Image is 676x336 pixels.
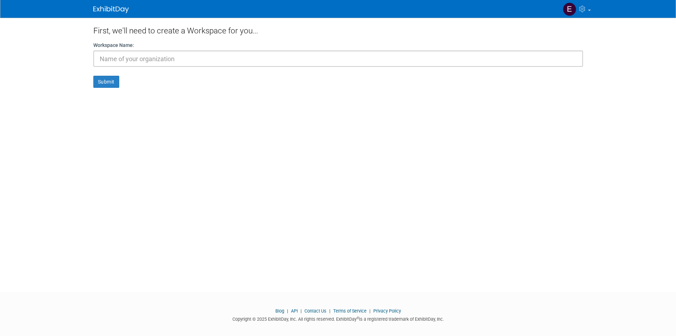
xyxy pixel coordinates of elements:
a: Privacy Policy [373,308,401,314]
span: | [285,308,290,314]
sup: ® [357,316,359,320]
span: | [299,308,303,314]
a: API [291,308,298,314]
div: First, we'll need to create a Workspace for you... [93,18,583,42]
span: | [368,308,372,314]
img: Emily Perkins [563,2,576,16]
a: Blog [275,308,284,314]
label: Workspace Name: [93,42,134,49]
span: | [328,308,332,314]
button: Submit [93,76,119,88]
a: Contact Us [304,308,326,314]
img: ExhibitDay [93,6,129,13]
input: Name of your organization [93,50,583,67]
a: Terms of Service [333,308,367,314]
